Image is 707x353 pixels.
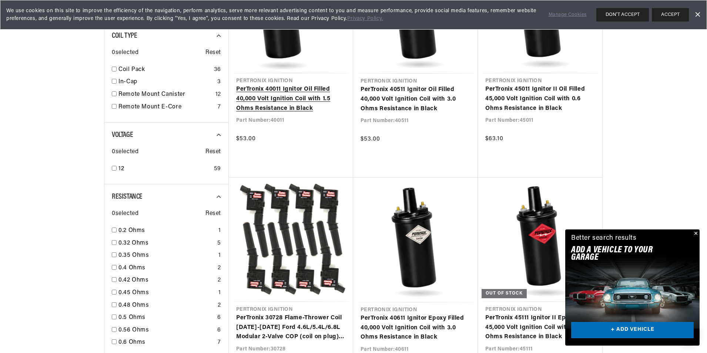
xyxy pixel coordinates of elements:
[118,251,215,260] a: 0.35 Ohms
[485,313,595,342] a: PerTronix 45111 Ignitor II Epoxy Filled 45,000 Volt Ignition Coil with 0.6 Ohms Resistance in Black
[205,48,221,58] span: Reset
[118,226,215,236] a: 0.2 Ohms
[118,338,215,347] a: 0.6 Ohms
[571,246,675,262] h2: Add A VEHICLE to your garage
[485,85,595,113] a: PerTronix 45011 Ignitor II Oil Filled 45,000 Volt Ignition Coil with 0.6 Ohms Resistance in Black
[118,65,211,75] a: Coil Pack
[596,8,649,21] button: DON'T ACCEPT
[361,314,470,342] a: PerTronix 40611 Ignitor Epoxy Filled 40,000 Volt Ignition Coil with 3.0 Ohms Resistance in Black
[118,276,215,285] a: 0.42 Ohms
[6,7,538,23] span: We use cookies on this site to improve the efficiency of the navigation, perform analytics, serve...
[236,313,346,342] a: PerTronix 30728 Flame-Thrower Coil [DATE]-[DATE] Ford 4.6L/5.4L/6.8L Modular 2-Valve COP (coil on...
[215,90,221,100] div: 12
[691,229,700,238] button: Close
[112,131,133,139] span: Voltage
[549,11,587,19] a: Manage Cookies
[118,288,215,298] a: 0.45 Ohms
[347,16,383,21] a: Privacy Policy.
[112,48,138,58] span: 0 selected
[218,301,221,310] div: 2
[118,313,214,323] a: 0.5 Ohms
[218,338,221,347] div: 7
[118,164,211,174] a: 12
[652,8,689,21] button: ACCEPT
[205,209,221,219] span: Reset
[214,164,221,174] div: 59
[571,322,694,339] a: + ADD VEHICLE
[218,263,221,273] div: 2
[361,85,470,114] a: PerTronix 40511 Ignitor Oil Filled 40,000 Volt Ignition Coil with 3.0 Ohms Resistance in Black
[118,301,215,310] a: 0.48 Ohms
[214,65,221,75] div: 36
[571,233,637,244] div: Better search results
[217,239,221,248] div: 5
[112,209,138,219] span: 0 selected
[236,85,346,113] a: PerTronix 40011 Ignitor Oil Filled 40,000 Volt Ignition Coil with 1.5 Ohms Resistance in Black
[118,263,215,273] a: 0.4 Ohms
[217,77,221,87] div: 3
[218,288,221,298] div: 1
[218,226,221,236] div: 1
[112,193,143,201] span: Resistance
[118,239,214,248] a: 0.32 Ohms
[205,147,221,157] span: Reset
[218,276,221,285] div: 2
[217,326,221,335] div: 6
[112,32,137,40] span: Coil Type
[218,251,221,260] div: 1
[118,102,215,112] a: Remote Mount E-Core
[217,313,221,323] div: 6
[118,326,214,335] a: 0.56 Ohms
[112,147,138,157] span: 0 selected
[692,9,703,20] a: Dismiss Banner
[118,90,212,100] a: Remote Mount Canister
[218,102,221,112] div: 7
[118,77,214,87] a: In-Cap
